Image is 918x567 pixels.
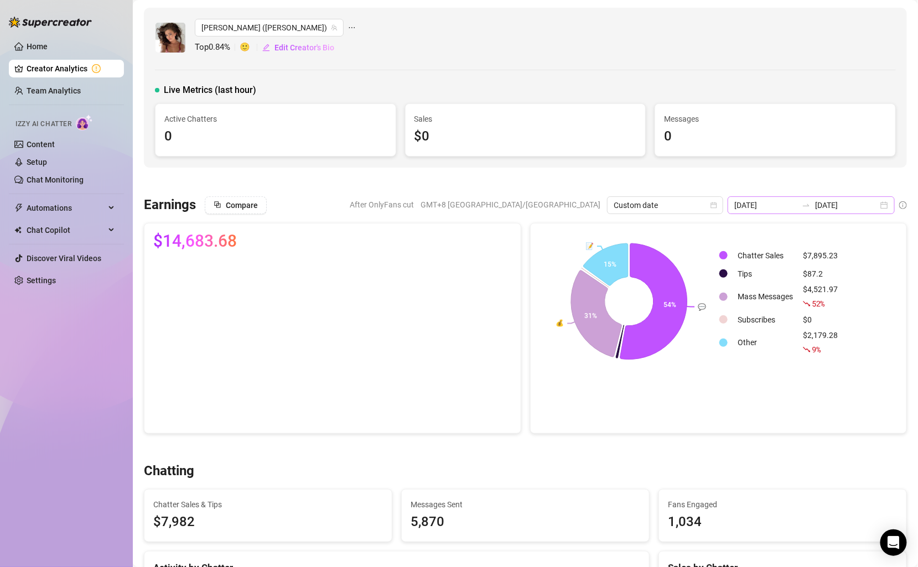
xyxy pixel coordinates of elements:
[803,314,838,326] div: $0
[411,512,640,533] div: 5,870
[9,17,92,28] img: logo-BBDzfeDw.svg
[733,283,797,310] td: Mass Messages
[815,199,878,211] input: End date
[802,201,811,210] span: swap-right
[27,221,105,239] span: Chat Copilot
[153,512,383,533] span: $7,982
[411,498,640,511] span: Messages Sent
[195,41,240,54] span: Top 0.84 %
[585,242,594,250] text: 📝
[331,24,338,31] span: team
[153,498,383,511] span: Chatter Sales & Tips
[144,462,194,480] h3: Chatting
[27,158,47,167] a: Setup
[348,19,356,37] span: ellipsis
[414,113,637,125] span: Sales
[350,196,414,213] span: After OnlyFans cut
[698,303,706,311] text: 💬
[899,201,907,209] span: info-circle
[205,196,267,214] button: Compare
[812,344,820,355] span: 9 %
[27,86,81,95] a: Team Analytics
[668,498,898,511] span: Fans Engaged
[733,265,797,282] td: Tips
[27,175,84,184] a: Chat Monitoring
[664,113,886,125] span: Messages
[27,199,105,217] span: Automations
[153,232,237,250] span: $14,683.68
[27,60,115,77] a: Creator Analytics exclamation-circle
[668,512,898,533] div: 1,034
[803,329,838,356] div: $2,179.28
[733,311,797,328] td: Subscribes
[27,276,56,285] a: Settings
[155,23,185,53] img: Chloe
[14,226,22,234] img: Chat Copilot
[144,196,196,214] h3: Earnings
[421,196,600,213] span: GMT+8 [GEOGRAPHIC_DATA]/[GEOGRAPHIC_DATA]
[733,329,797,356] td: Other
[226,201,258,210] span: Compare
[14,204,23,212] span: thunderbolt
[214,201,221,209] span: block
[164,84,256,97] span: Live Metrics (last hour)
[274,43,334,52] span: Edit Creator's Bio
[27,42,48,51] a: Home
[164,113,387,125] span: Active Chatters
[802,201,811,210] span: to
[614,197,717,214] span: Custom date
[803,300,811,308] span: fall
[164,126,387,147] div: 0
[880,529,907,556] div: Open Intercom Messenger
[734,199,797,211] input: Start date
[76,115,93,131] img: AI Chatter
[15,119,71,129] span: Izzy AI Chatter
[803,283,838,310] div: $4,521.97
[803,268,838,280] div: $87.2
[710,202,717,209] span: calendar
[262,39,335,56] button: Edit Creator's Bio
[201,19,337,36] span: Chloe (chloerosenbaum)
[556,319,564,327] text: 💰
[262,44,270,51] span: edit
[414,126,637,147] div: $0
[803,249,838,262] div: $7,895.23
[733,247,797,264] td: Chatter Sales
[27,254,101,263] a: Discover Viral Videos
[240,41,262,54] span: 🙂
[664,126,886,147] div: 0
[812,298,824,309] span: 52 %
[803,346,811,353] span: fall
[27,140,55,149] a: Content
